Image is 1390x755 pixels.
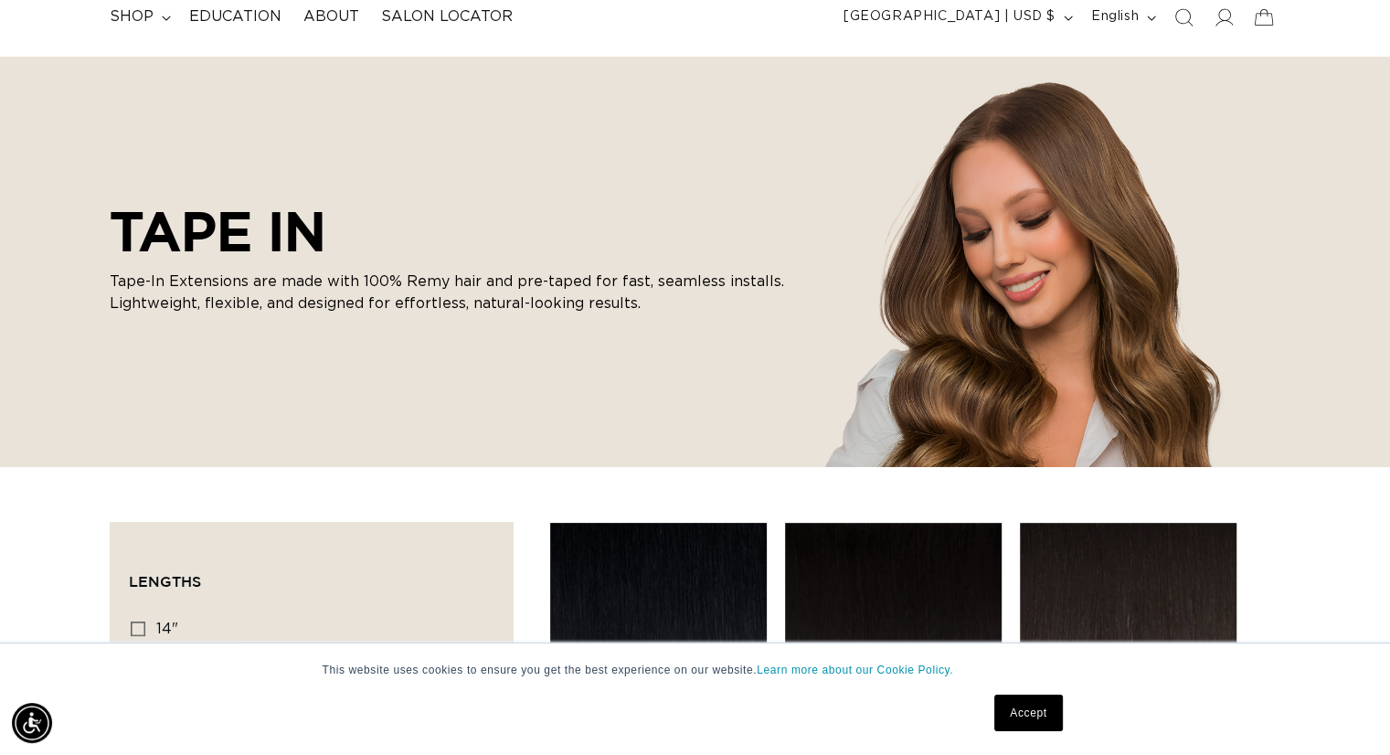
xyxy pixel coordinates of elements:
p: This website uses cookies to ensure you get the best experience on our website. [323,662,1068,678]
span: [GEOGRAPHIC_DATA] | USD $ [844,7,1056,27]
span: Lengths [129,573,201,590]
a: Accept [994,695,1062,731]
a: Learn more about our Cookie Policy. [757,664,953,676]
span: shop [110,7,154,27]
span: About [303,7,359,27]
span: 14" [156,622,178,636]
span: Education [189,7,281,27]
span: English [1091,7,1139,27]
h2: TAPE IN [110,199,804,263]
summary: Lengths (0 selected) [129,541,494,607]
div: Accessibility Menu [12,703,52,743]
p: Tape-In Extensions are made with 100% Remy hair and pre-taped for fast, seamless installs. Lightw... [110,271,804,314]
span: Salon Locator [381,7,513,27]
